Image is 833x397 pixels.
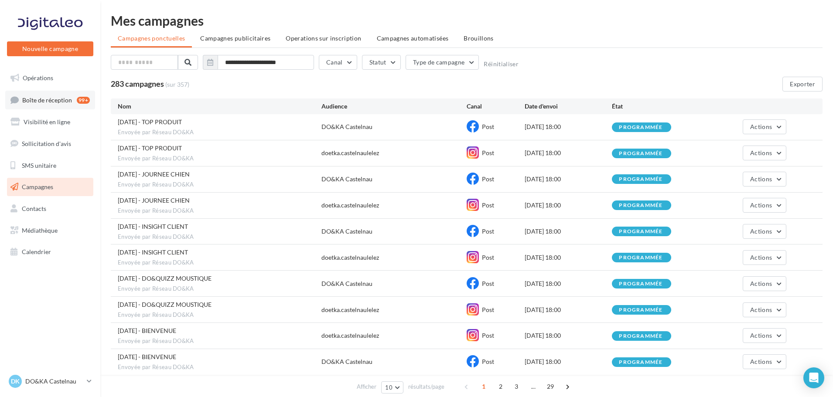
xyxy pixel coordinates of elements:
[118,223,188,230] span: 21/08/2025 - INSIGHT CLIENT
[464,34,494,42] span: Brouillons
[619,281,662,287] div: programmée
[118,285,321,293] span: Envoyée par Réseau DO&KA
[22,205,46,212] span: Contacts
[750,332,772,339] span: Actions
[525,279,612,288] div: [DATE] 18:00
[619,255,662,261] div: programmée
[619,229,662,234] div: programmée
[118,275,212,282] span: 20/08/2025 - DO&QUIZZ MOUSTIQUE
[357,383,376,391] span: Afficher
[118,207,321,215] span: Envoyée par Réseau DO&KA
[526,380,540,394] span: ...
[118,259,321,267] span: Envoyée par Réseau DO&KA
[482,227,494,235] span: Post
[5,243,95,261] a: Calendrier
[321,227,372,236] div: DO&KA Castelnau
[619,125,662,130] div: programmée
[406,55,479,70] button: Type de campagne
[5,221,95,240] a: Médiathèque
[803,367,824,388] div: Open Intercom Messenger
[5,135,95,153] a: Sollicitation d'avis
[750,254,772,261] span: Actions
[525,357,612,366] div: [DATE] 18:00
[111,14,823,27] div: Mes campagnes
[118,248,188,256] span: 21/08/2025 - INSIGHT CLIENT
[7,41,93,56] button: Nouvelle campagne
[750,227,772,235] span: Actions
[5,200,95,218] a: Contacts
[750,123,772,130] span: Actions
[482,332,494,339] span: Post
[743,224,786,239] button: Actions
[5,91,95,109] a: Boîte de réception99+
[525,253,612,262] div: [DATE] 18:00
[482,358,494,365] span: Post
[619,333,662,339] div: programmée
[743,119,786,134] button: Actions
[619,360,662,365] div: programmée
[743,198,786,213] button: Actions
[118,337,321,345] span: Envoyée par Réseau DO&KA
[321,253,379,262] div: doetka.castelnaulelez
[619,307,662,313] div: programmée
[525,102,612,111] div: Date d'envoi
[525,331,612,340] div: [DATE] 18:00
[408,383,444,391] span: résultats/page
[321,175,372,183] div: DO&KA Castelnau
[482,149,494,156] span: Post
[321,279,372,288] div: DO&KA Castelnau
[743,172,786,187] button: Actions
[321,357,372,366] div: DO&KA Castelnau
[22,183,53,190] span: Campagnes
[11,377,20,386] span: DK
[118,144,182,152] span: 28/08/2025 - TOP PRODUIT
[543,380,558,394] span: 29
[118,102,321,111] div: Nom
[24,118,70,126] span: Visibilité en ligne
[321,331,379,340] div: doetka.castelnaulelez
[22,227,58,234] span: Médiathèque
[22,96,72,103] span: Boîte de réception
[319,55,357,70] button: Canal
[118,311,321,319] span: Envoyée par Réseau DO&KA
[525,201,612,210] div: [DATE] 18:00
[118,353,176,360] span: 14/08/2025 - BIENVENUE
[482,280,494,287] span: Post
[200,34,270,42] span: Campagnes publicitaires
[750,149,772,156] span: Actions
[494,380,508,394] span: 2
[362,55,401,70] button: Statut
[743,276,786,291] button: Actions
[619,176,662,182] div: programmée
[750,306,772,313] span: Actions
[385,384,393,391] span: 10
[743,250,786,265] button: Actions
[22,161,56,169] span: SMS unitaire
[118,301,212,308] span: 20/08/2025 - DO&QUIZZ MOUSTIQUE
[525,227,612,236] div: [DATE] 18:00
[743,328,786,343] button: Actions
[467,102,525,111] div: Canal
[482,254,494,261] span: Post
[118,118,182,126] span: 28/08/2025 - TOP PRODUIT
[77,97,90,104] div: 99+
[5,156,95,175] a: SMS unitaire
[619,203,662,208] div: programmée
[525,149,612,157] div: [DATE] 18:00
[165,80,189,89] span: (sur 357)
[22,140,71,147] span: Sollicitation d'avis
[743,302,786,317] button: Actions
[118,197,190,204] span: 26/08/2025 - JOURNEE CHIEN
[381,381,403,394] button: 10
[509,380,523,394] span: 3
[111,79,164,88] span: 283 campagnes
[525,305,612,314] div: [DATE] 18:00
[321,102,467,111] div: Audience
[321,305,379,314] div: doetka.castelnaulelez
[750,175,772,183] span: Actions
[5,113,95,131] a: Visibilité en ligne
[619,151,662,156] div: programmée
[118,363,321,371] span: Envoyée par Réseau DO&KA
[22,248,51,255] span: Calendrier
[7,373,93,390] a: DK DO&KA Castelnau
